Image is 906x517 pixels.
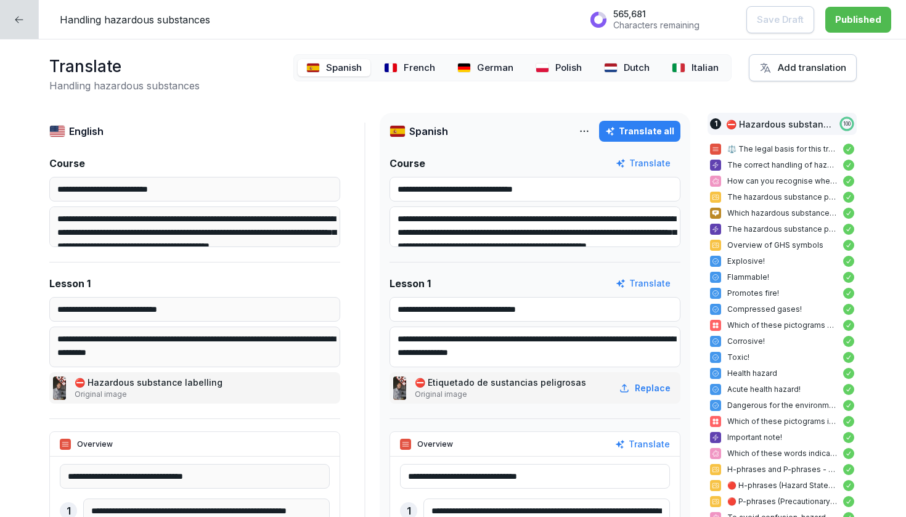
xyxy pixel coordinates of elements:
[49,78,200,93] h2: Handling hazardous substances
[60,12,210,27] p: Handling hazardous substances
[393,377,406,400] img: qualyldguqxpawqalq6suxqo.png
[727,272,837,283] p: Flammable!
[825,7,891,33] button: Published
[727,208,837,219] p: Which hazardous substances might you encounter in your day-to-day work?
[415,389,589,400] p: Original image
[75,376,225,389] p: ⛔️ Hazardous substance labelling
[635,381,671,394] p: Replace
[417,439,453,450] p: Overview
[727,192,837,203] p: The hazardous substance pictogram
[835,13,881,26] div: Published
[616,157,671,170] button: Translate
[727,448,837,459] p: Which of these words indicates a higher risk?
[727,240,837,251] p: Overview of GHS symbols
[326,61,362,75] p: Spanish
[727,416,837,427] p: Which of these pictograms indicates "toxic" and "life-threatening"?
[616,277,671,290] button: Translate
[672,63,685,73] img: it.svg
[53,377,66,400] img: qualyldguqxpawqalq6suxqo.png
[584,4,735,35] button: 565,681Characters remaining
[457,63,471,73] img: de.svg
[749,54,857,81] button: Add translation
[727,496,837,507] p: 🔴 P-phrases (Precautionary Statements):
[615,438,670,451] button: Translate
[390,276,431,291] p: Lesson 1
[613,9,700,20] p: 565,681
[692,61,719,75] p: Italian
[49,54,200,78] h1: Translate
[727,400,837,411] p: Dangerous for the environment!
[536,63,549,73] img: pl.svg
[727,224,837,235] p: The hazardous substance pictogram
[727,160,837,171] p: The correct handling of hazardous substances
[727,176,837,187] p: How can you recognise whether a product is a hazardous substance?
[727,144,837,155] p: ⚖️ The legal basis for this training:
[727,336,837,347] p: Corrosive!
[759,61,846,75] div: Add translation
[727,320,837,331] p: Which of these pictograms signals "Explosive"?
[746,6,814,33] button: Save Draft
[727,256,837,267] p: Explosive!
[415,376,589,389] p: ⛔️ Etiquetado de sustancias peligrosas
[409,124,448,139] p: Spanish
[390,125,406,137] img: es.svg
[624,61,650,75] p: Dutch
[404,61,435,75] p: French
[384,63,398,73] img: fr.svg
[757,13,804,26] p: Save Draft
[477,61,513,75] p: German
[710,118,721,129] div: 1
[727,464,837,475] p: H-phrases and P-phrases - Hazard and safety information
[390,156,425,171] p: Course
[727,304,837,315] p: Compressed gases!
[49,125,65,137] img: us.svg
[49,276,91,291] p: Lesson 1
[727,368,837,379] p: Health hazard
[75,389,225,400] p: Original image
[599,121,680,142] button: Translate all
[727,432,837,443] p: Important note!
[49,156,85,171] p: Course
[306,63,320,73] img: es.svg
[555,61,582,75] p: Polish
[726,118,833,131] p: ⛔️ Hazardous substance labelling
[727,384,837,395] p: Acute health hazard!
[605,124,674,138] div: Translate all
[727,288,837,299] p: Promotes fire!
[604,63,618,73] img: nl.svg
[77,439,113,450] p: Overview
[843,120,851,128] p: 100
[69,124,104,139] p: English
[613,20,700,31] p: Characters remaining
[727,480,837,491] p: 🔴 H-phrases (Hazard Statements):
[727,352,837,363] p: Toxic!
